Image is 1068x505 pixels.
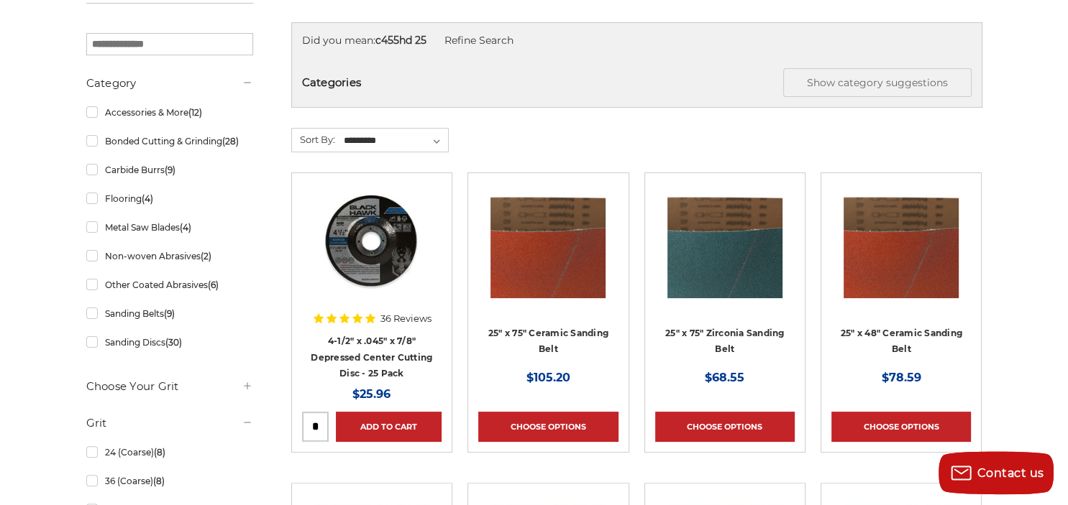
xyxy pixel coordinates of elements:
span: (2) [200,251,211,261]
span: (8) [153,447,165,458]
a: Non-woven Abrasives [86,244,253,269]
a: Accessories & More [86,100,253,125]
span: (9) [163,308,174,319]
a: Sanding Discs [86,330,253,355]
span: $105.20 [526,371,570,384]
a: Other Coated Abrasives [86,272,253,297]
img: 4-1/2" x 3/64" x 7/8" Depressed Center Type 27 Cut Off Wheel [314,183,429,298]
span: $78.59 [882,371,921,384]
h5: Grit [86,414,253,432]
span: (28) [222,136,238,147]
span: $68.55 [705,371,744,384]
h5: Categories [302,68,972,97]
span: 36 Reviews [380,314,432,323]
div: Did you mean: [302,33,972,48]
span: (4) [141,193,152,204]
a: Choose Options [478,412,618,442]
img: 25" x 48" Ceramic Sanding Belt [844,183,959,298]
a: 25" x 75" Zirconia Sanding Belt [665,328,785,355]
span: (12) [188,107,201,118]
a: Flooring [86,186,253,211]
a: 25" x 48" Ceramic Sanding Belt [831,183,971,323]
span: (30) [165,337,181,348]
img: 25" x 75" Ceramic Sanding Belt [490,183,606,298]
a: 25" x 75" Ceramic Sanding Belt [478,183,618,323]
a: Choose Options [655,412,795,442]
a: 25" x 75" Zirconia Sanding Belt [655,183,795,323]
a: Sanding Belts [86,301,253,326]
select: Sort By: [342,130,449,152]
span: Contact us [977,466,1044,480]
h5: Category [86,75,253,92]
img: 25" x 75" Zirconia Sanding Belt [667,183,782,298]
a: Bonded Cutting & Grinding [86,129,253,154]
a: 25" x 48" Ceramic Sanding Belt [841,328,962,355]
a: 4-1/2" x 3/64" x 7/8" Depressed Center Type 27 Cut Off Wheel [302,183,442,323]
span: (6) [207,279,218,290]
a: 4-1/2" x .045" x 7/8" Depressed Center Cutting Disc - 25 Pack [311,335,432,379]
button: Contact us [939,451,1054,494]
span: (8) [152,476,164,486]
a: Carbide Burrs [86,157,253,182]
strong: c455hd 25 [375,34,426,47]
a: 24 (Coarse) [86,440,253,465]
a: 25" x 75" Ceramic Sanding Belt [488,328,608,355]
button: Show category suggestions [783,68,972,97]
a: Choose Options [831,412,971,442]
a: Metal Saw Blades [86,215,253,240]
a: Refine Search [444,34,514,47]
label: Sort By: [292,129,335,150]
h5: Choose Your Grit [86,378,253,395]
a: 36 (Coarse) [86,468,253,494]
span: (4) [179,222,191,233]
a: Add to Cart [336,412,442,442]
span: (9) [164,165,175,175]
span: $25.96 [352,387,391,401]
